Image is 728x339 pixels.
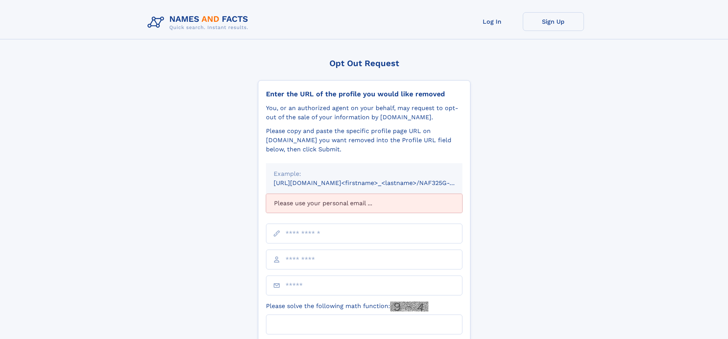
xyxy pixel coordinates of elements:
div: Enter the URL of the profile you would like removed [266,90,462,98]
div: Opt Out Request [258,58,470,68]
small: [URL][DOMAIN_NAME]<firstname>_<lastname>/NAF325G-xxxxxxxx [274,179,477,187]
a: Sign Up [523,12,584,31]
div: Please copy and paste the specific profile page URL on [DOMAIN_NAME] you want removed into the Pr... [266,127,462,154]
img: Logo Names and Facts [144,12,255,33]
div: Example: [274,169,455,178]
div: You, or an authorized agent on your behalf, may request to opt-out of the sale of your informatio... [266,104,462,122]
div: Please use your personal email ... [266,194,462,213]
label: Please solve the following math function: [266,302,428,311]
a: Log In [462,12,523,31]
